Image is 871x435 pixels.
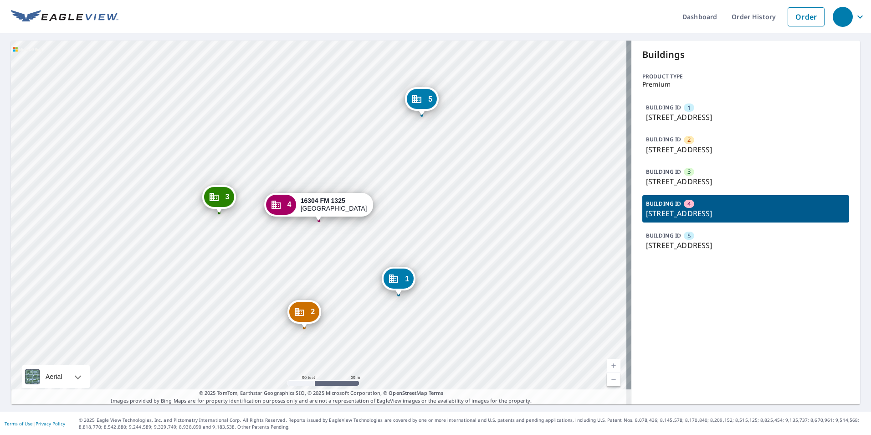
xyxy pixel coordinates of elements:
p: © 2025 Eagle View Technologies, Inc. and Pictometry International Corp. All Rights Reserved. Repo... [79,417,866,430]
span: 5 [428,96,432,103]
span: 2 [687,135,691,144]
p: Images provided by Bing Maps are for property identification purposes only and are not a represen... [11,389,631,404]
p: BUILDING ID [646,104,681,111]
span: © 2025 TomTom, Earthstar Geographics SIO, © 2025 Microsoft Corporation, © [199,389,444,397]
p: BUILDING ID [646,168,681,176]
div: Aerial [43,365,65,388]
span: 2 [311,308,315,315]
p: | [5,421,65,426]
a: Current Level 19, Zoom In [607,359,620,373]
div: Dropped pin, building 5, Commercial property, 163161/2 Fm 1325 Round Rock, TX 78681 [405,87,439,115]
a: Order [788,7,825,26]
p: [STREET_ADDRESS] [646,240,845,251]
p: [STREET_ADDRESS] [646,144,845,155]
div: Dropped pin, building 3, Commercial property, 16304 FM 1325 Round Rock, TX 78681 [202,185,236,213]
span: 1 [405,275,409,282]
p: BUILDING ID [646,200,681,207]
p: BUILDING ID [646,135,681,143]
a: Current Level 19, Zoom Out [607,373,620,386]
span: 4 [287,201,292,208]
p: [STREET_ADDRESS] [646,112,845,123]
a: Privacy Policy [36,420,65,427]
span: 3 [225,193,230,200]
img: EV Logo [11,10,118,24]
p: [STREET_ADDRESS] [646,208,845,219]
p: Buildings [642,48,849,62]
span: 1 [687,104,691,112]
span: 5 [687,232,691,240]
a: OpenStreetMap [389,389,427,396]
div: [GEOGRAPHIC_DATA] [301,197,367,212]
p: BUILDING ID [646,232,681,239]
p: Premium [642,81,849,88]
a: Terms of Use [5,420,33,427]
a: Terms [429,389,444,396]
div: Dropped pin, building 4, Commercial property, 16304 FM 1325 Round Rock, TX 78681 [264,193,374,221]
span: 4 [687,200,691,208]
p: [STREET_ADDRESS] [646,176,845,187]
div: Aerial [22,365,90,388]
span: 3 [687,167,691,176]
div: Dropped pin, building 2, Commercial property, 16304 FM 1325 Round Rock, TX 78681 [287,300,321,328]
div: Dropped pin, building 1, Commercial property, 16304 Fm 1325 Austin, TX 78728 [382,267,415,295]
strong: 16304 FM 1325 [301,197,345,204]
p: Product type [642,72,849,81]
